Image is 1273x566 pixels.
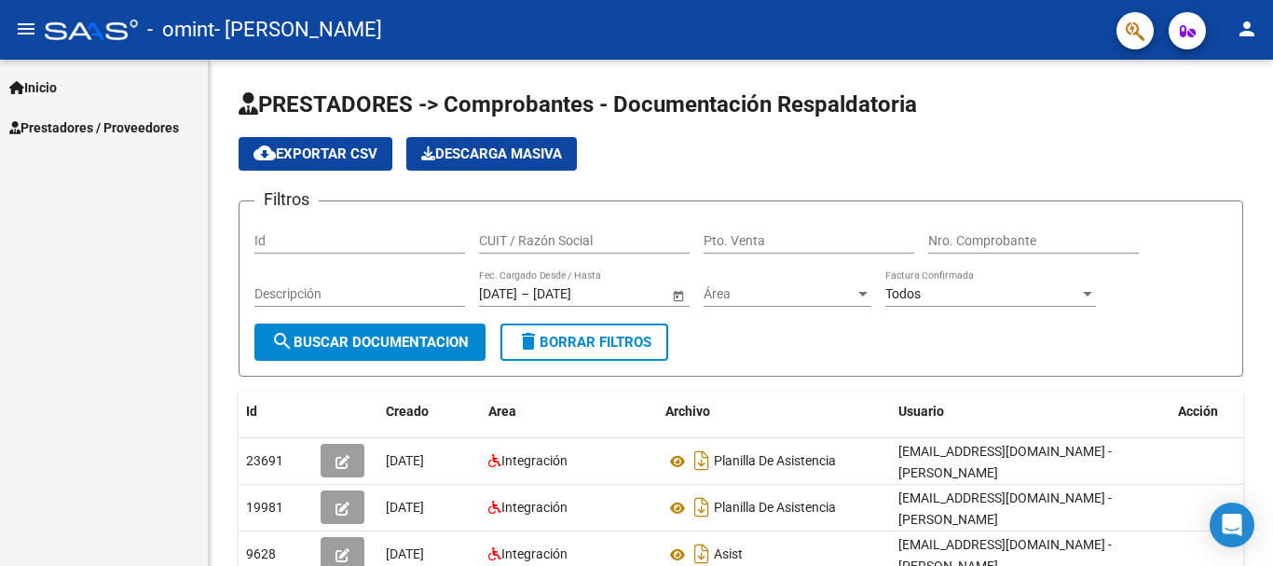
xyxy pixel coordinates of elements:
span: Integración [501,546,568,561]
input: Fecha inicio [479,286,517,302]
span: Buscar Documentacion [271,334,469,351]
span: 9628 [246,546,276,561]
span: 19981 [246,500,283,515]
span: - [PERSON_NAME] [214,9,382,50]
span: Borrar Filtros [517,334,651,351]
span: Planilla De Asistencia [714,454,836,469]
datatable-header-cell: Archivo [658,392,891,432]
datatable-header-cell: Creado [378,392,481,432]
button: Descarga Masiva [406,137,577,171]
button: Buscar Documentacion [254,324,486,361]
div: Open Intercom Messenger [1210,503,1254,547]
span: Prestadores / Proveedores [9,117,179,138]
span: [DATE] [386,546,424,561]
button: Exportar CSV [239,137,392,171]
span: [EMAIL_ADDRESS][DOMAIN_NAME] - [PERSON_NAME] [898,444,1112,480]
span: Id [246,404,257,419]
span: Planilla De Asistencia [714,501,836,516]
span: Inicio [9,77,57,98]
mat-icon: person [1236,18,1258,40]
span: Todos [885,286,921,301]
datatable-header-cell: Usuario [891,392,1170,432]
button: Borrar Filtros [500,324,668,361]
span: [DATE] [386,500,424,515]
datatable-header-cell: Acción [1170,392,1264,432]
span: - omint [147,9,214,50]
span: – [521,286,529,302]
mat-icon: cloud_download [253,142,276,164]
span: Descarga Masiva [421,145,562,162]
span: Acción [1178,404,1218,419]
mat-icon: search [271,330,294,352]
span: Asist [714,547,743,562]
mat-icon: delete [517,330,540,352]
mat-icon: menu [15,18,37,40]
span: Usuario [898,404,944,419]
span: Area [488,404,516,419]
span: Exportar CSV [253,145,377,162]
i: Descargar documento [690,446,714,476]
input: Fecha fin [533,286,624,302]
app-download-masive: Descarga masiva de comprobantes (adjuntos) [406,137,577,171]
span: [EMAIL_ADDRESS][DOMAIN_NAME] - [PERSON_NAME] [898,490,1112,527]
span: PRESTADORES -> Comprobantes - Documentación Respaldatoria [239,91,917,117]
span: Integración [501,500,568,515]
button: Open calendar [668,285,688,305]
span: Integración [501,453,568,468]
datatable-header-cell: Area [481,392,658,432]
h3: Filtros [254,186,319,213]
span: Creado [386,404,429,419]
span: 23691 [246,453,283,468]
span: Archivo [665,404,710,419]
span: [DATE] [386,453,424,468]
span: Área [704,286,855,302]
datatable-header-cell: Id [239,392,313,432]
i: Descargar documento [690,492,714,522]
